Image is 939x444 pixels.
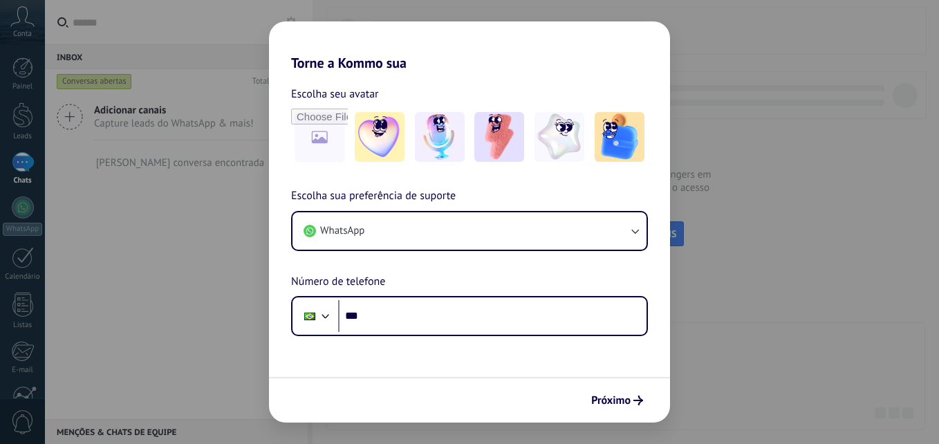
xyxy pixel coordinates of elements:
[591,396,631,405] span: Próximo
[269,21,670,71] h2: Torne a Kommo sua
[297,302,323,331] div: Brazil: + 55
[291,85,379,103] span: Escolha seu avatar
[291,273,385,291] span: Número de telefone
[534,112,584,162] img: -4.jpeg
[415,112,465,162] img: -2.jpeg
[585,389,649,412] button: Próximo
[292,212,647,250] button: WhatsApp
[320,224,364,238] span: WhatsApp
[291,187,456,205] span: Escolha sua preferência de suporte
[474,112,524,162] img: -3.jpeg
[355,112,405,162] img: -1.jpeg
[595,112,644,162] img: -5.jpeg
